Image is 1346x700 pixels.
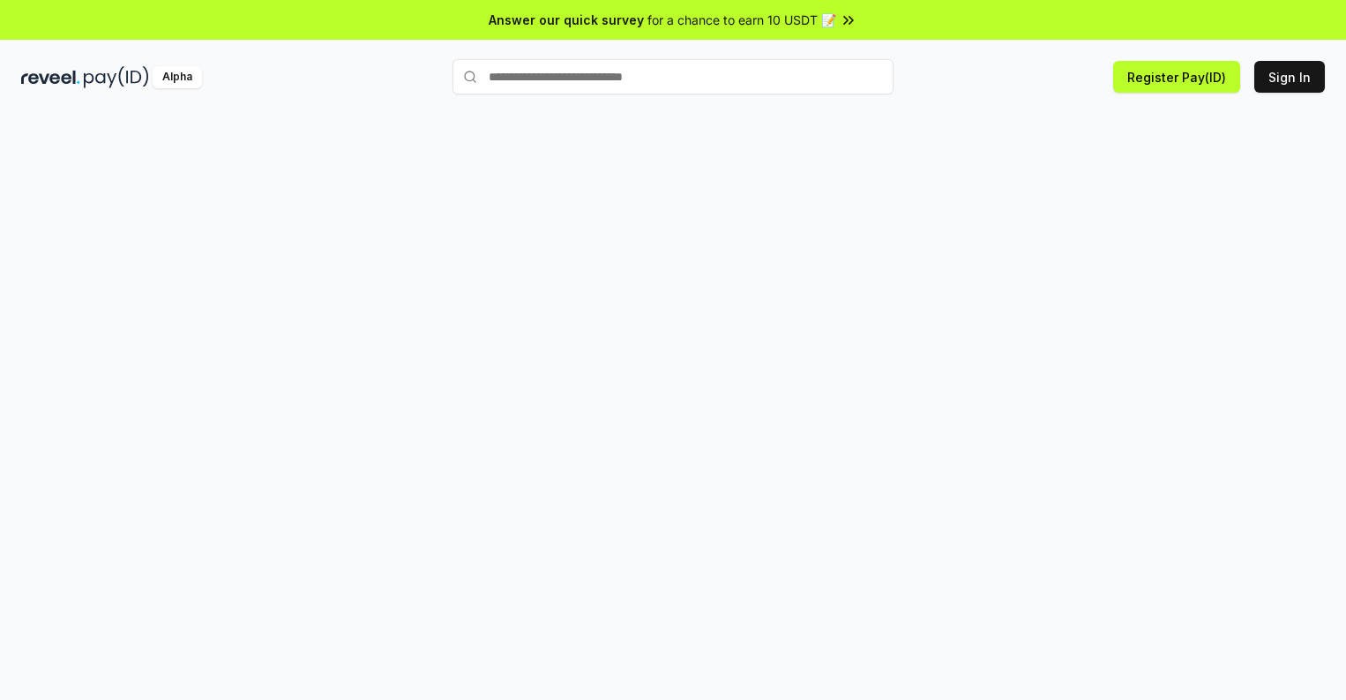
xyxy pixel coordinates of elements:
[1254,61,1325,93] button: Sign In
[647,11,836,29] span: for a chance to earn 10 USDT 📝
[84,66,149,88] img: pay_id
[1113,61,1240,93] button: Register Pay(ID)
[489,11,644,29] span: Answer our quick survey
[153,66,202,88] div: Alpha
[21,66,80,88] img: reveel_dark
